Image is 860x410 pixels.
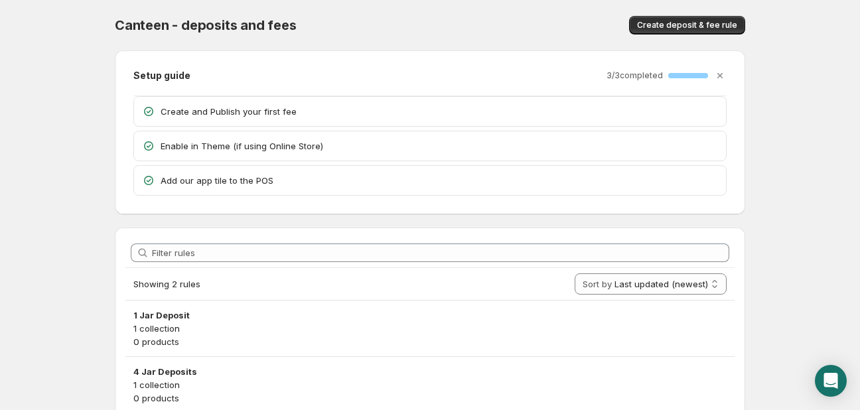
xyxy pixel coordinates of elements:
span: Create deposit & fee rule [637,20,737,31]
h3: 4 Jar Deposits [133,365,727,378]
button: Dismiss setup guide [711,66,729,85]
p: 0 products [133,335,727,348]
p: 3 / 3 completed [607,70,663,81]
h2: Setup guide [133,69,190,82]
p: 0 products [133,391,727,405]
span: Showing 2 rules [133,279,200,289]
h3: 1 Jar Deposit [133,308,727,322]
p: Enable in Theme (if using Online Store) [161,139,718,153]
input: Filter rules [152,243,729,262]
p: Create and Publish your first fee [161,105,718,118]
button: Create deposit & fee rule [629,16,745,34]
p: 1 collection [133,322,727,335]
span: Canteen - deposits and fees [115,17,297,33]
div: Open Intercom Messenger [815,365,847,397]
p: 1 collection [133,378,727,391]
p: Add our app tile to the POS [161,174,718,187]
